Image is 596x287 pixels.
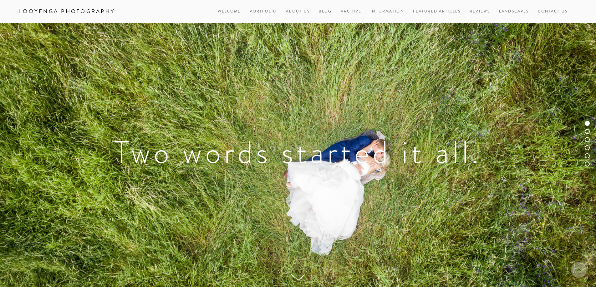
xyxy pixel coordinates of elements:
[14,6,120,17] a: Looyenga Photography
[19,137,577,168] h1: Two words started it all.
[370,9,404,14] a: Information
[319,7,332,16] a: Blog
[250,9,277,14] a: Portfolio
[413,7,461,16] a: Featured Articles
[341,7,361,16] a: Archive
[218,7,241,16] a: Welcome
[499,7,529,16] a: Landscapes
[470,7,490,16] a: Reviews
[286,7,310,16] a: About Us
[538,7,568,16] a: Contact Us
